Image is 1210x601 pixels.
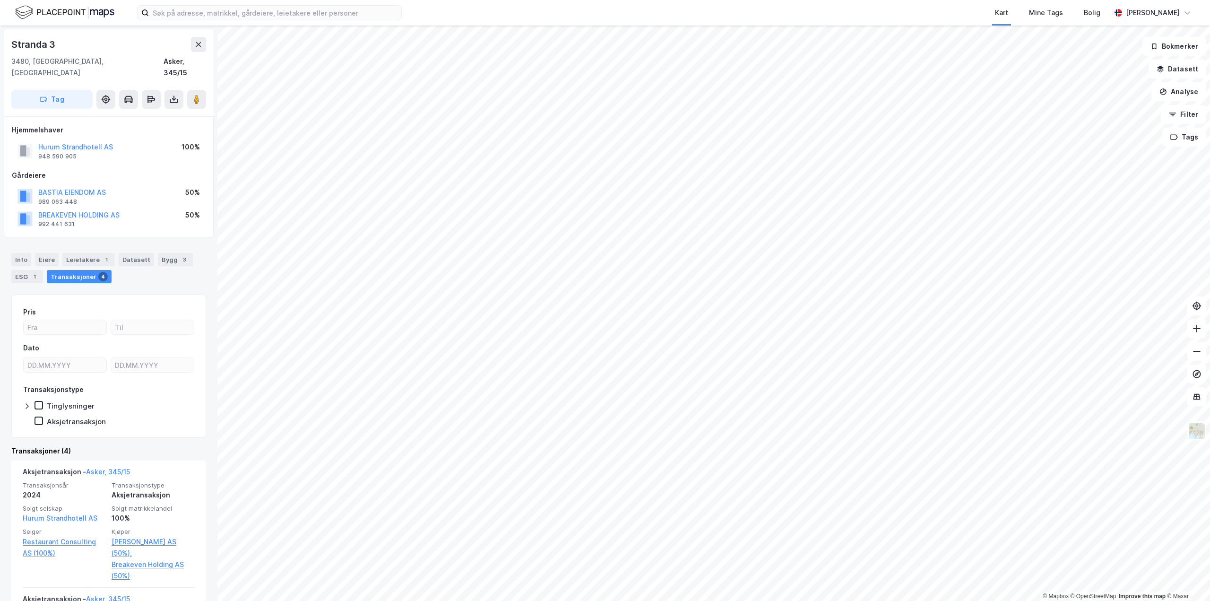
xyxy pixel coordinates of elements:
[35,253,59,266] div: Eiere
[23,505,106,513] span: Solgt selskap
[185,187,200,198] div: 50%
[1126,7,1180,18] div: [PERSON_NAME]
[23,489,106,501] div: 2024
[112,489,195,501] div: Aksjetransaksjon
[11,253,31,266] div: Info
[181,141,200,153] div: 100%
[62,253,115,266] div: Leietakere
[11,270,43,283] div: ESG
[11,90,93,109] button: Tag
[1163,556,1210,601] iframe: Chat Widget
[23,306,36,318] div: Pris
[112,481,195,489] span: Transaksjonstype
[112,505,195,513] span: Solgt matrikkelandel
[23,384,84,395] div: Transaksjonstype
[111,358,194,372] input: DD.MM.YYYY
[24,320,106,334] input: Fra
[158,253,193,266] div: Bygg
[24,358,106,372] input: DD.MM.YYYY
[47,401,95,410] div: Tinglysninger
[1043,593,1069,600] a: Mapbox
[180,255,189,264] div: 3
[11,445,206,457] div: Transaksjoner (4)
[12,124,206,136] div: Hjemmelshaver
[1029,7,1063,18] div: Mine Tags
[149,6,401,20] input: Søk på adresse, matrikkel, gårdeiere, leietakere eller personer
[30,272,39,281] div: 1
[112,559,195,582] a: Breakeven Holding AS (50%)
[1149,60,1206,78] button: Datasett
[11,37,57,52] div: Stranda 3
[23,514,97,522] a: Hurum Strandhotell AS
[185,209,200,221] div: 50%
[102,255,111,264] div: 1
[86,468,130,476] a: Asker, 345/15
[23,342,39,354] div: Dato
[1084,7,1100,18] div: Bolig
[1162,128,1206,147] button: Tags
[112,513,195,524] div: 100%
[47,270,112,283] div: Transaksjoner
[38,220,75,228] div: 992 441 631
[23,528,106,536] span: Selger
[23,466,130,481] div: Aksjetransaksjon -
[47,417,106,426] div: Aksjetransaksjon
[1071,593,1116,600] a: OpenStreetMap
[11,56,164,78] div: 3480, [GEOGRAPHIC_DATA], [GEOGRAPHIC_DATA]
[1151,82,1206,101] button: Analyse
[15,4,114,21] img: logo.f888ab2527a4732fd821a326f86c7f29.svg
[1188,422,1206,440] img: Z
[38,153,77,160] div: 948 590 905
[1142,37,1206,56] button: Bokmerker
[98,272,108,281] div: 4
[38,198,77,206] div: 989 063 448
[23,481,106,489] span: Transaksjonsår
[1119,593,1166,600] a: Improve this map
[12,170,206,181] div: Gårdeiere
[112,528,195,536] span: Kjøper
[23,536,106,559] a: Restaurant Consulting AS (100%)
[995,7,1008,18] div: Kart
[1161,105,1206,124] button: Filter
[111,320,194,334] input: Til
[112,536,195,559] a: [PERSON_NAME] AS (50%),
[119,253,154,266] div: Datasett
[164,56,206,78] div: Asker, 345/15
